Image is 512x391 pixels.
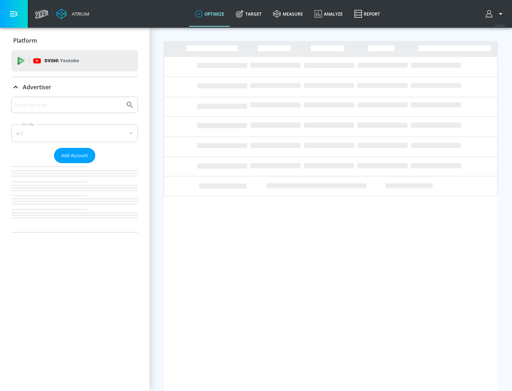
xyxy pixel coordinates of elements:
div: DV360: Youtube [11,50,138,71]
div: Atrium [69,11,89,17]
span: v 4.24.0 [495,23,505,27]
a: measure [267,1,309,27]
a: Target [230,1,267,27]
a: Analyze [309,1,348,27]
p: Advertiser [23,83,51,91]
div: A-Z [11,124,138,142]
a: optimize [189,1,230,27]
p: Platform [13,37,37,44]
p: DV360: [44,57,79,65]
p: Youtube [60,57,79,64]
button: Add Account [54,148,95,163]
a: Atrium [56,9,89,19]
div: Advertiser [11,97,138,232]
span: Add Account [61,151,88,160]
div: Platform [11,31,138,50]
a: Report [348,1,386,27]
label: Sort By [20,122,36,127]
div: Advertiser [11,77,138,97]
nav: list of Advertiser [11,163,138,232]
input: Search by name [14,100,122,109]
